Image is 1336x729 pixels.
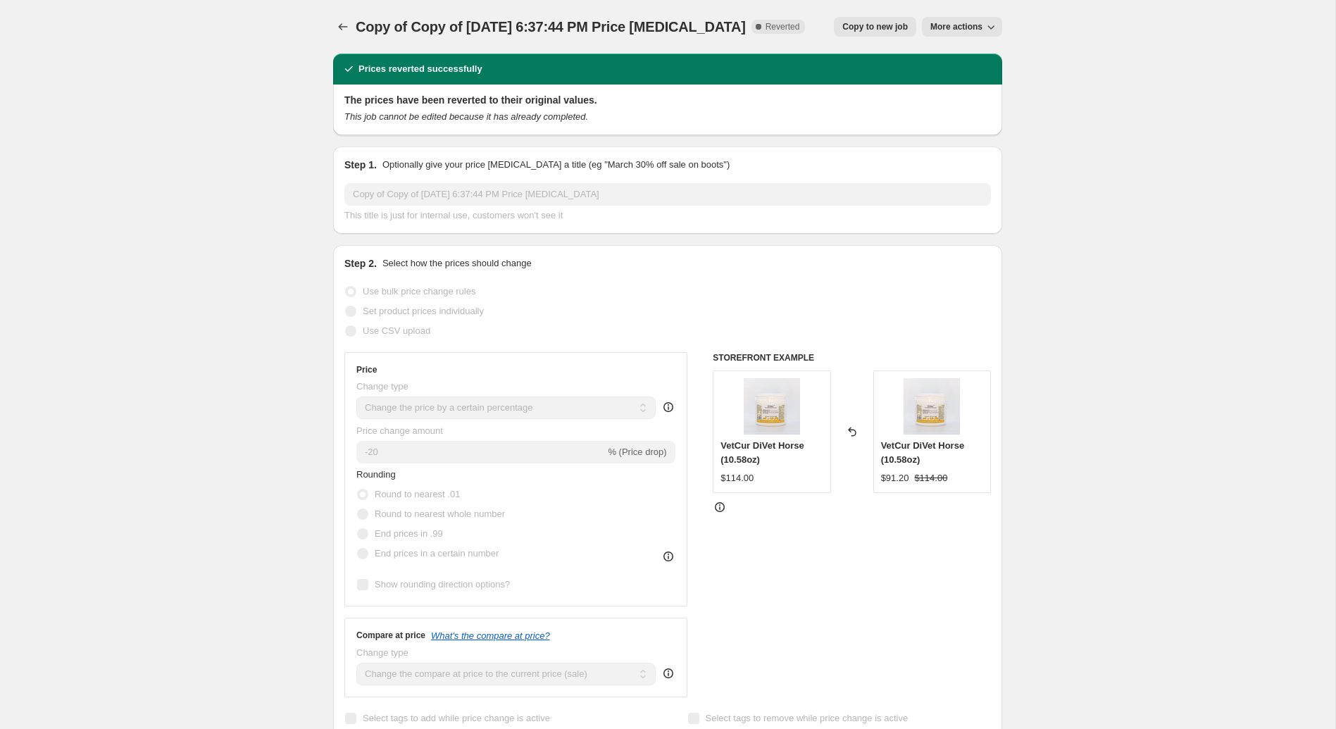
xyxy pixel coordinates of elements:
input: 30% off holiday sale [344,183,991,206]
strike: $114.00 [914,471,947,485]
h3: Price [356,364,377,375]
span: Select tags to remove while price change is active [706,713,909,723]
span: Rounding [356,469,396,480]
span: End prices in a certain number [375,548,499,559]
span: Select tags to add while price change is active [363,713,550,723]
span: Reverted [766,21,800,32]
div: $114.00 [720,471,754,485]
span: VetCur DiVet Horse (10.58oz) [881,440,965,465]
span: More actions [930,21,982,32]
input: -15 [356,441,605,463]
span: Copy to new job [842,21,908,32]
h2: The prices have been reverted to their original values. [344,93,991,107]
span: VetCur DiVet Horse (10.58oz) [720,440,804,465]
span: Round to nearest whole number [375,509,505,519]
div: help [661,666,675,680]
button: Price change jobs [333,17,353,37]
span: Use bulk price change rules [363,286,475,297]
span: Price change amount [356,425,443,436]
span: Round to nearest .01 [375,489,460,499]
h2: Prices reverted successfully [358,62,482,76]
p: Optionally give your price [MEDICAL_DATA] a title (eg "March 30% off sale on boots") [382,158,730,172]
button: Copy to new job [834,17,916,37]
h6: STOREFRONT EXAMPLE [713,352,991,363]
span: Use CSV upload [363,325,430,336]
i: This job cannot be edited because it has already completed. [344,111,588,122]
h2: Step 1. [344,158,377,172]
img: vetcur-divet-horse-291116_80x.jpg [904,378,960,435]
h2: Step 2. [344,256,377,270]
img: vetcur-divet-horse-291116_80x.jpg [744,378,800,435]
span: Change type [356,381,408,392]
span: End prices in .99 [375,528,443,539]
div: $91.20 [881,471,909,485]
button: More actions [922,17,1002,37]
span: This title is just for internal use, customers won't see it [344,210,563,220]
span: Copy of Copy of [DATE] 6:37:44 PM Price [MEDICAL_DATA] [356,19,746,35]
div: help [661,400,675,414]
h3: Compare at price [356,630,425,641]
span: Show rounding direction options? [375,579,510,590]
span: Set product prices individually [363,306,484,316]
span: Change type [356,647,408,658]
span: % (Price drop) [608,447,666,457]
p: Select how the prices should change [382,256,532,270]
button: What's the compare at price? [431,630,550,641]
